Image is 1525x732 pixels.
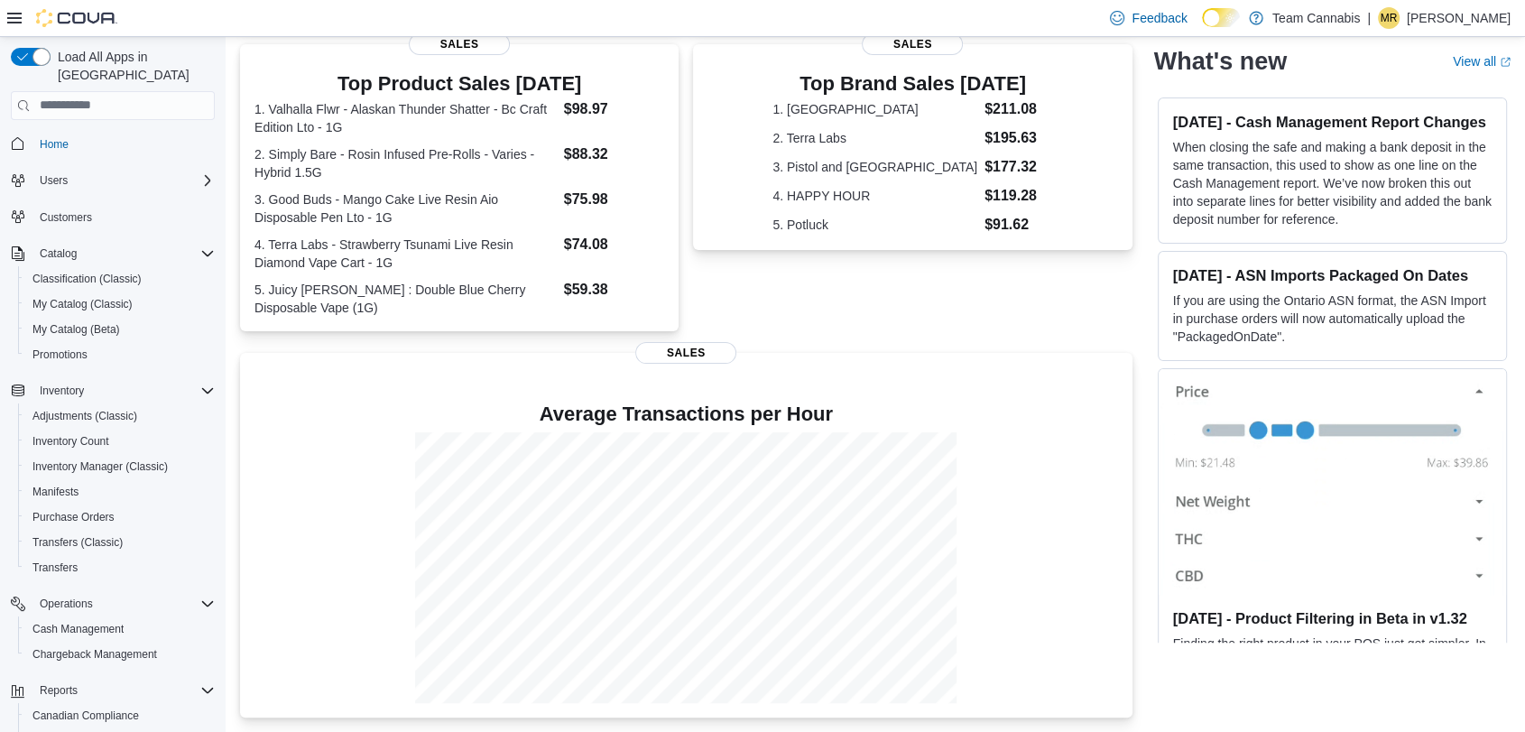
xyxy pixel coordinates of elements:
[18,292,222,317] button: My Catalog (Classic)
[564,144,665,165] dd: $88.32
[1500,57,1511,68] svg: External link
[25,481,86,503] a: Manifests
[18,642,222,667] button: Chargeback Management
[18,703,222,728] button: Canadian Compliance
[1173,609,1492,627] h3: [DATE] - Product Filtering in Beta in v1.32
[984,214,1053,236] dd: $91.62
[18,317,222,342] button: My Catalog (Beta)
[32,170,215,191] span: Users
[18,479,222,505] button: Manifests
[1154,47,1287,76] h2: What's new
[25,293,215,315] span: My Catalog (Classic)
[4,241,222,266] button: Catalog
[1173,113,1492,131] h3: [DATE] - Cash Management Report Changes
[32,380,91,402] button: Inventory
[25,405,215,427] span: Adjustments (Classic)
[25,506,215,528] span: Purchase Orders
[18,266,222,292] button: Classification (Classic)
[32,243,84,264] button: Catalog
[25,705,215,727] span: Canadian Compliance
[254,100,557,136] dt: 1. Valhalla Flwr - Alaskan Thunder Shatter - Bc Craft Edition Lto - 1G
[32,485,79,499] span: Manifests
[32,322,120,337] span: My Catalog (Beta)
[4,168,222,193] button: Users
[25,268,149,290] a: Classification (Classic)
[4,204,222,230] button: Customers
[32,434,109,449] span: Inventory Count
[254,73,664,95] h3: Top Product Sales [DATE]
[25,268,215,290] span: Classification (Classic)
[18,555,222,580] button: Transfers
[4,678,222,703] button: Reports
[4,591,222,616] button: Operations
[772,100,977,118] dt: 1. [GEOGRAPHIC_DATA]
[51,48,215,84] span: Load All Apps in [GEOGRAPHIC_DATA]
[18,454,222,479] button: Inventory Manager (Classic)
[772,129,977,147] dt: 2. Terra Labs
[1202,8,1240,27] input: Dark Mode
[32,133,215,155] span: Home
[18,505,222,530] button: Purchase Orders
[564,98,665,120] dd: $98.97
[564,279,665,301] dd: $59.38
[1202,27,1203,28] span: Dark Mode
[984,98,1053,120] dd: $211.08
[18,616,222,642] button: Cash Management
[32,207,99,228] a: Customers
[32,510,115,524] span: Purchase Orders
[25,319,127,340] a: My Catalog (Beta)
[32,680,85,701] button: Reports
[1173,292,1492,346] p: If you are using the Ontario ASN format, the ASN Import in purchase orders will now automatically...
[772,73,1052,95] h3: Top Brand Sales [DATE]
[1173,266,1492,284] h3: [DATE] - ASN Imports Packaged On Dates
[25,431,116,452] a: Inventory Count
[25,506,122,528] a: Purchase Orders
[564,234,665,255] dd: $74.08
[25,557,215,579] span: Transfers
[1407,7,1511,29] p: [PERSON_NAME]
[984,127,1053,149] dd: $195.63
[32,170,75,191] button: Users
[25,557,85,579] a: Transfers
[40,210,92,225] span: Customers
[32,622,124,636] span: Cash Management
[1381,7,1398,29] span: MR
[254,281,557,317] dt: 5. Juicy [PERSON_NAME] : Double Blue Cherry Disposable Vape (1G)
[1173,138,1492,228] p: When closing the safe and making a bank deposit in the same transaction, this used to show as one...
[25,344,215,366] span: Promotions
[32,680,215,701] span: Reports
[25,705,146,727] a: Canadian Compliance
[32,593,215,615] span: Operations
[4,378,222,403] button: Inventory
[564,189,665,210] dd: $75.98
[1132,9,1187,27] span: Feedback
[1272,7,1360,29] p: Team Cannabis
[635,342,736,364] span: Sales
[1378,7,1400,29] div: Michelle Rochon
[1367,7,1371,29] p: |
[32,297,133,311] span: My Catalog (Classic)
[32,347,88,362] span: Promotions
[32,535,123,550] span: Transfers (Classic)
[25,456,215,477] span: Inventory Manager (Classic)
[32,380,215,402] span: Inventory
[984,156,1053,178] dd: $177.32
[25,481,215,503] span: Manifests
[18,403,222,429] button: Adjustments (Classic)
[25,618,215,640] span: Cash Management
[4,131,222,157] button: Home
[32,243,215,264] span: Catalog
[25,532,215,553] span: Transfers (Classic)
[40,173,68,188] span: Users
[254,403,1118,425] h4: Average Transactions per Hour
[40,597,93,611] span: Operations
[40,137,69,152] span: Home
[18,342,222,367] button: Promotions
[25,344,95,366] a: Promotions
[40,384,84,398] span: Inventory
[32,409,137,423] span: Adjustments (Classic)
[32,647,157,662] span: Chargeback Management
[254,145,557,181] dt: 2. Simply Bare - Rosin Infused Pre-Rolls - Varies - Hybrid 1.5G
[254,236,557,272] dt: 4. Terra Labs - Strawberry Tsunami Live Resin Diamond Vape Cart - 1G
[25,293,140,315] a: My Catalog (Classic)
